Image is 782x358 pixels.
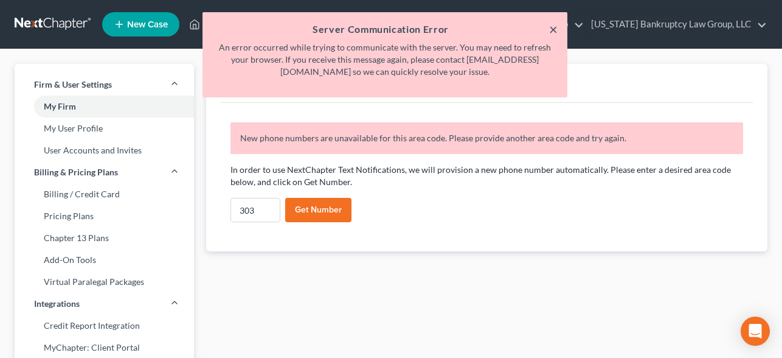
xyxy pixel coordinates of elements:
[15,271,194,293] a: Virtual Paralegal Packages
[231,198,280,222] input: 614
[15,161,194,183] a: Billing & Pricing Plans
[15,227,194,249] a: Chapter 13 Plans
[549,22,558,37] button: ×
[15,118,194,139] a: My User Profile
[15,315,194,337] a: Credit Report Integration
[15,183,194,205] a: Billing / Credit Card
[230,164,744,188] p: In order to use NextChapter Text Notifications, we will provision a new phone number automaticall...
[212,22,558,37] h5: Server Communication Error
[15,205,194,227] a: Pricing Plans
[15,293,194,315] a: Integrations
[212,41,558,78] p: An error occurred while trying to communicate with the server. You may need to refresh your brows...
[285,198,351,222] button: Get Number
[34,166,118,178] span: Billing & Pricing Plans
[34,298,80,310] span: Integrations
[15,249,194,271] a: Add-On Tools
[15,96,194,118] a: My Firm
[15,139,194,161] a: User Accounts and Invites
[741,317,770,346] div: Open Intercom Messenger
[230,122,744,154] p: New phone numbers are unavailable for this area code. Please provide another area code and try ag...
